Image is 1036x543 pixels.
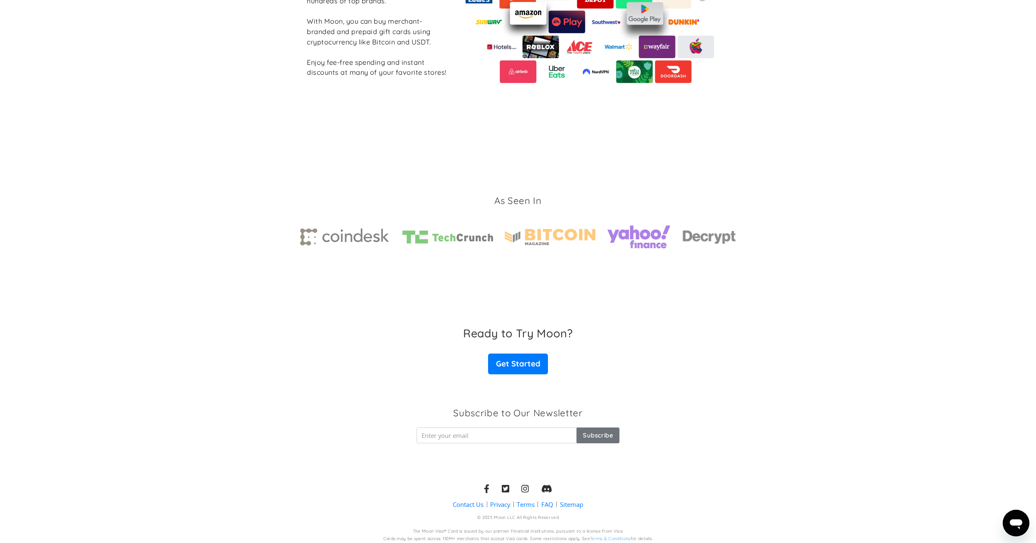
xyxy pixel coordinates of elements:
img: TechCrunch [402,231,493,243]
h3: As Seen In [494,194,542,207]
div: © 2025 Moon LLC All Rights Reserved [477,515,559,521]
img: decrypt [683,229,736,245]
div: The Moon Visa® Card is issued by our partner Financial Institutions, pursuant to a license from V... [413,528,624,535]
a: Terms [517,500,535,509]
h3: Ready to Try Moon? [463,327,573,340]
h3: Subscribe to Our Newsletter [453,407,582,420]
a: FAQ [541,500,553,509]
iframe: Nút để khởi chạy cửa sổ nhắn tin [1003,510,1029,536]
div: Cards may be spent across 130M+ merchants that accept Visa cards. Some restrictions apply. See fo... [383,536,653,542]
img: Bitcoin magazine [505,229,595,245]
form: Newsletter Form [417,428,619,443]
a: Privacy [490,500,510,509]
a: Sitemap [560,500,583,509]
input: Subscribe [577,428,619,443]
img: Coindesk [300,229,391,246]
input: Enter your email [417,428,577,443]
a: Contact Us [453,500,483,509]
a: Terms & Conditions [590,536,631,541]
a: Get Started [488,354,548,374]
img: yahoo finance [607,219,671,255]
